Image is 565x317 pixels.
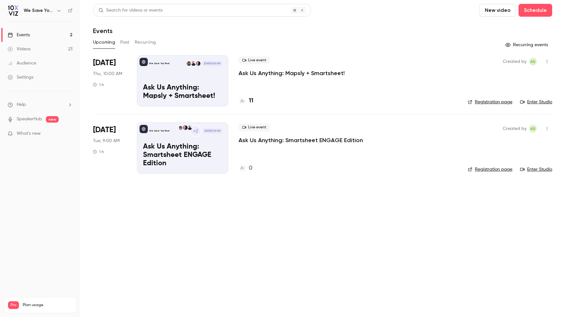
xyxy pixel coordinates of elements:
[93,71,122,77] span: Thu, 10:00 AM
[239,164,252,173] a: 0
[93,27,113,35] h1: Events
[93,58,116,68] span: [DATE]
[135,37,156,47] button: Recurring
[65,131,72,137] iframe: Noticeable Trigger
[202,61,222,66] span: [DATE] 10:00 AM
[17,101,26,108] span: Help
[8,74,33,81] div: Settings
[468,99,512,105] a: Registration page
[149,129,170,133] p: We Save You Time!
[249,164,252,173] h4: 0
[239,56,270,64] span: Live event
[239,97,253,105] a: 11
[93,37,115,47] button: Upcoming
[46,116,59,123] span: new
[196,61,200,66] img: Jennifer Jones
[93,138,120,144] span: Tue, 9:00 AM
[239,136,363,144] a: Ask Us Anything: Smartsheet ENGAGE Edition
[93,149,104,154] div: 1 h
[137,55,228,107] a: Ask Us Anything: Mapsly + Smartsheet!We Save You Time!Jennifer JonesDustin WiseNick R[DATE] 10:00...
[183,125,187,130] img: Jennifer Jones
[17,130,41,137] span: What's new
[190,125,201,137] div: +2
[249,97,253,105] h4: 11
[23,303,72,308] span: Plan usage
[503,58,527,65] span: Created by
[520,99,552,105] a: Enter Studio
[17,116,42,123] a: SpeakerHub
[24,7,54,14] h6: We Save You Time!
[8,32,30,38] div: Events
[520,166,552,173] a: Enter Studio
[479,4,516,17] button: New video
[8,5,18,16] img: We Save You Time!
[529,125,537,133] span: Ashley Sage
[143,84,222,100] p: Ask Us Anything: Mapsly + Smartsheet!
[137,122,228,174] a: Ask Us Anything: Smartsheet ENGAGE EditionWe Save You Time!+2Dustin WiseJennifer JonesDansong Wan...
[8,101,72,108] li: help-dropdown-opener
[98,7,163,14] div: Search for videos or events
[191,61,196,66] img: Dustin Wise
[468,166,512,173] a: Registration page
[530,58,535,65] span: AS
[529,58,537,65] span: Ashley Sage
[178,125,183,130] img: Dansong Wang
[8,301,19,309] span: Pro
[503,125,527,133] span: Created by
[93,125,116,135] span: [DATE]
[519,4,552,17] button: Schedule
[188,125,192,130] img: Dustin Wise
[239,69,345,77] a: Ask Us Anything: Mapsly + Smartsheet!
[187,61,191,66] img: Nick R
[8,46,30,52] div: Videos
[93,122,127,174] div: Oct 28 Tue, 9:00 AM (America/Denver)
[502,40,552,50] button: Recurring events
[203,129,222,133] span: [DATE] 9:00 AM
[93,55,127,107] div: Oct 2 Thu, 10:00 AM (America/Denver)
[143,143,222,167] p: Ask Us Anything: Smartsheet ENGAGE Edition
[530,125,535,133] span: AS
[239,124,270,131] span: Live event
[93,82,104,87] div: 1 h
[8,60,36,66] div: Audience
[149,62,170,65] p: We Save You Time!
[120,37,130,47] button: Past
